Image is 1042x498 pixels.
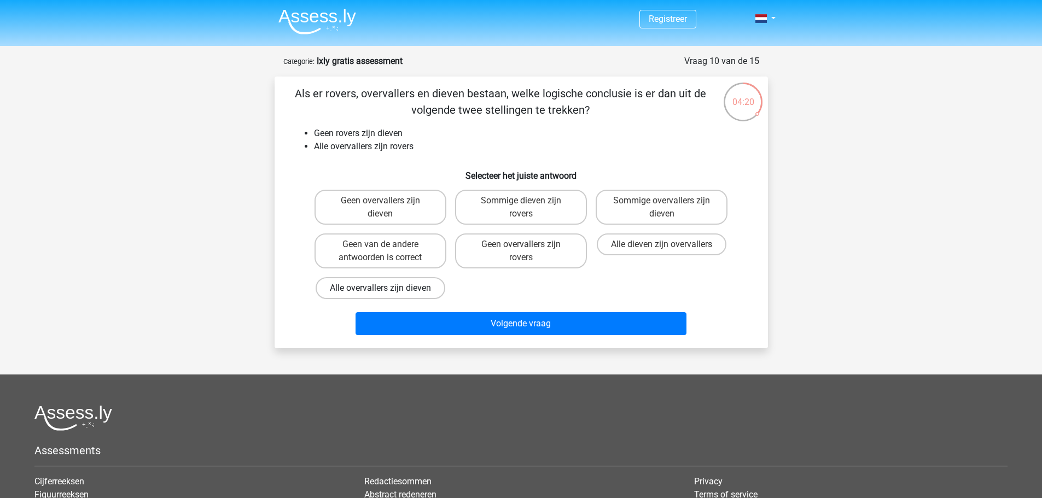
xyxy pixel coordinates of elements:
[684,55,759,68] div: Vraag 10 van de 15
[596,190,727,225] label: Sommige overvallers zijn dieven
[315,190,446,225] label: Geen overvallers zijn dieven
[649,14,687,24] a: Registreer
[278,9,356,34] img: Assessly
[292,162,750,181] h6: Selecteer het juiste antwoord
[314,140,750,153] li: Alle overvallers zijn rovers
[694,476,723,487] a: Privacy
[315,233,446,268] label: Geen van de andere antwoorden is correct
[455,190,587,225] label: Sommige dieven zijn rovers
[283,57,315,66] small: Categorie:
[723,81,764,109] div: 04:20
[34,405,112,431] img: Assessly logo
[34,476,84,487] a: Cijferreeksen
[356,312,686,335] button: Volgende vraag
[316,277,445,299] label: Alle overvallers zijn dieven
[317,56,403,66] strong: Ixly gratis assessment
[314,127,750,140] li: Geen rovers zijn dieven
[34,444,1008,457] h5: Assessments
[597,233,726,255] label: Alle dieven zijn overvallers
[364,476,432,487] a: Redactiesommen
[455,233,587,268] label: Geen overvallers zijn rovers
[292,85,709,118] p: Als er rovers, overvallers en dieven bestaan, welke logische conclusie is er dan uit de volgende ...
